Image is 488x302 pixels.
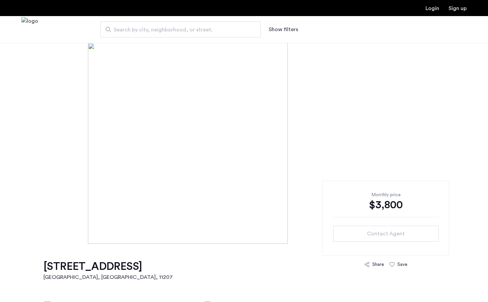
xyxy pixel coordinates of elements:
a: Login [425,6,439,11]
div: Save [397,261,407,268]
span: Search by city, neighborhood, or street. [114,26,242,34]
button: button [333,226,439,242]
span: Contact Agent [367,230,405,238]
div: $3,800 [333,198,439,212]
input: Apartment Search [100,21,261,37]
button: Show or hide filters [269,25,298,33]
a: Registration [449,6,467,11]
h2: [GEOGRAPHIC_DATA], [GEOGRAPHIC_DATA] , 11207 [43,273,173,281]
div: Share [372,261,384,268]
a: Cazamio Logo [21,17,38,42]
div: Monthly price [333,192,439,198]
img: logo [21,17,38,42]
a: [STREET_ADDRESS][GEOGRAPHIC_DATA], [GEOGRAPHIC_DATA], 11207 [43,260,173,281]
h1: [STREET_ADDRESS] [43,260,173,273]
img: [object%20Object] [88,43,400,244]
